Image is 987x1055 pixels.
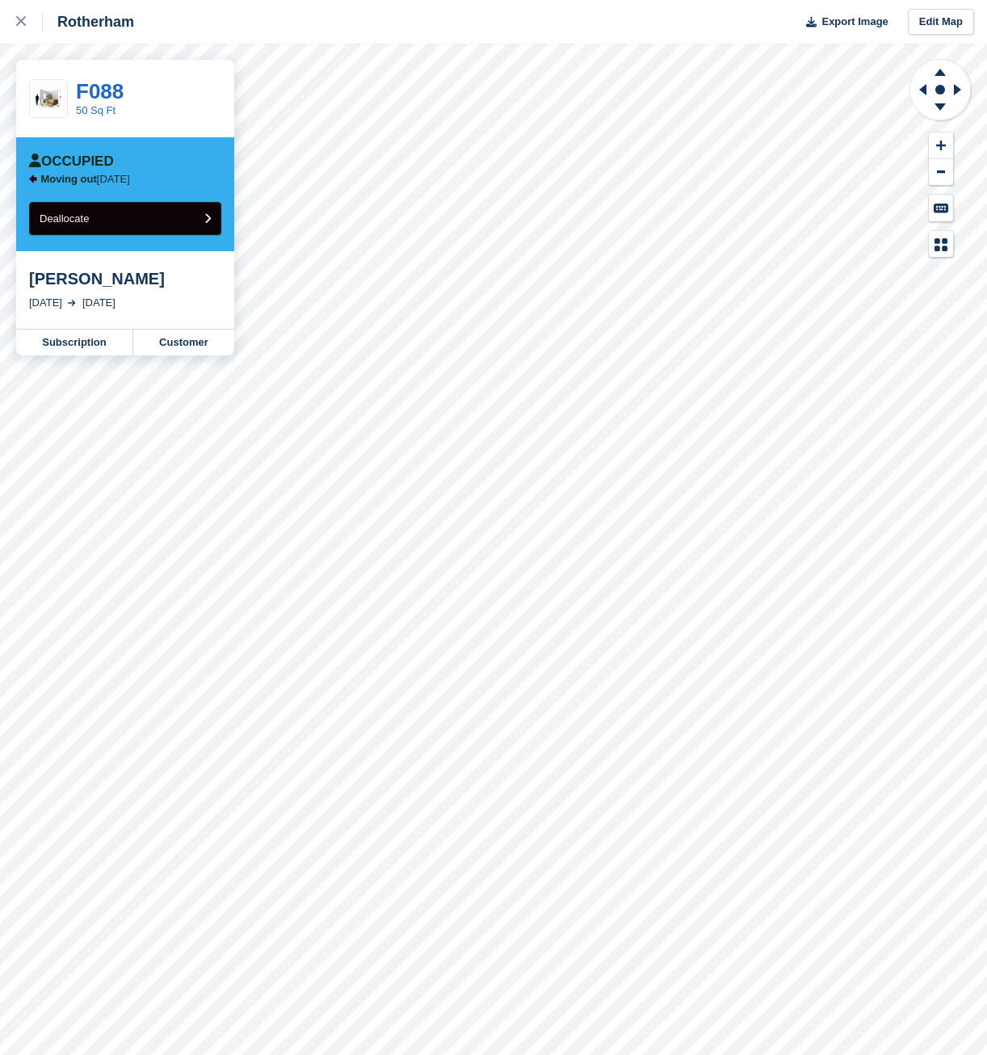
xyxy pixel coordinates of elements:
[41,173,97,185] span: Moving out
[29,269,221,288] div: [PERSON_NAME]
[76,104,115,116] a: 50 Sq Ft
[929,132,953,159] button: Zoom In
[82,295,115,311] div: [DATE]
[929,231,953,258] button: Map Legend
[29,295,62,311] div: [DATE]
[76,79,124,103] a: F088
[41,173,130,186] p: [DATE]
[821,14,888,30] span: Export Image
[40,212,89,225] span: Deallocate
[908,9,974,36] a: Edit Map
[29,202,221,235] button: Deallocate
[43,12,134,32] div: Rotherham
[30,85,67,113] img: 50.jpg
[133,330,234,355] a: Customer
[29,174,37,183] img: arrow-left-icn-90495f2de72eb5bd0bd1c3c35deca35cc13f817d75bef06ecd7c0b315636ce7e.svg
[16,330,133,355] a: Subscription
[68,300,76,306] img: arrow-right-light-icn-cde0832a797a2874e46488d9cf13f60e5c3a73dbe684e267c42b8395dfbc2abf.svg
[929,159,953,186] button: Zoom Out
[796,9,888,36] button: Export Image
[929,195,953,221] button: Keyboard Shortcuts
[29,153,114,170] div: Occupied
